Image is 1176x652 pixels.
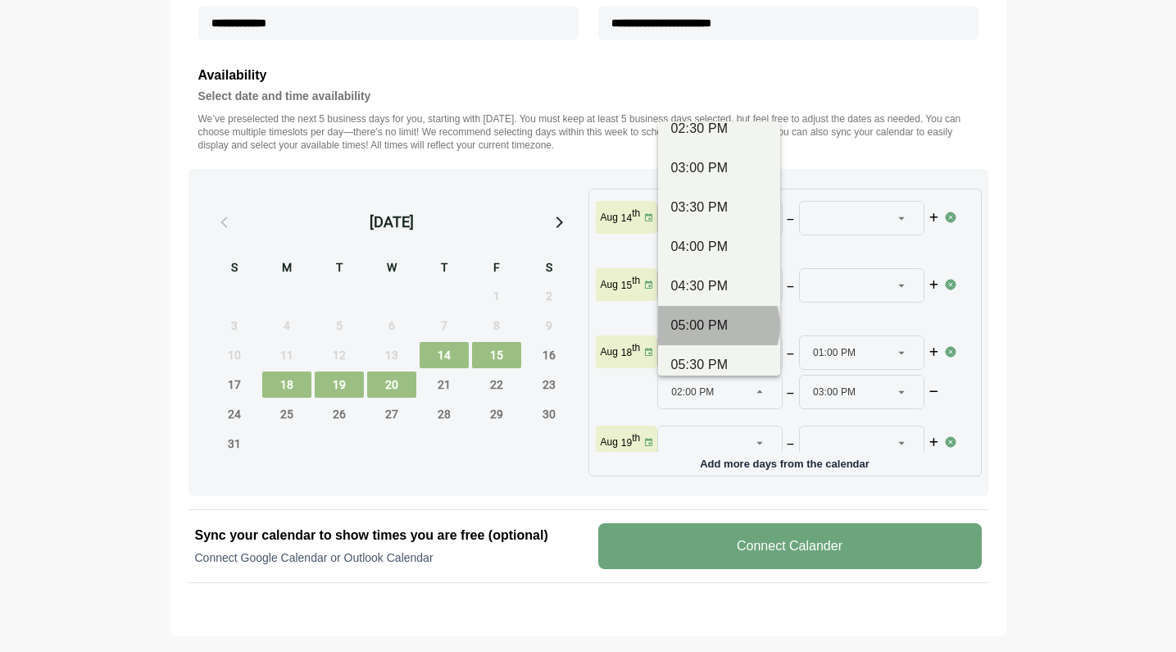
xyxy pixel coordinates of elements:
[210,372,259,398] span: Sunday, August 17, 2025
[472,372,521,398] span: Friday, August 22, 2025
[420,312,469,339] span: Thursday, August 7, 2025
[657,240,944,253] p: Please select the time slots.
[671,276,767,296] div: 04:30 PM
[420,342,469,368] span: Thursday, August 14, 2025
[621,347,632,358] strong: 18
[601,278,618,291] p: Aug
[472,312,521,339] span: Friday, August 8, 2025
[621,437,632,449] strong: 19
[210,258,259,280] div: S
[632,342,640,353] sup: th
[524,312,574,339] span: Saturday, August 9, 2025
[367,258,416,280] div: W
[621,212,632,224] strong: 14
[315,401,364,427] span: Tuesday, August 26, 2025
[367,372,416,398] span: Wednesday, August 20, 2025
[198,86,978,106] h4: Select date and time availability
[632,432,640,444] sup: th
[632,207,640,219] sup: th
[813,376,856,408] span: 03:00 PM
[621,280,632,291] strong: 15
[198,112,978,152] p: We’ve preselected the next 5 business days for you, starting with [DATE]. You must keep at least ...
[671,119,767,139] div: 02:30 PM
[671,376,714,408] span: 02:00 PM
[524,258,574,280] div: S
[472,401,521,427] span: Friday, August 29, 2025
[524,401,574,427] span: Saturday, August 30, 2025
[601,211,618,224] p: Aug
[524,372,574,398] span: Saturday, August 23, 2025
[315,342,364,368] span: Tuesday, August 12, 2025
[370,211,414,234] div: [DATE]
[524,342,574,368] span: Saturday, August 16, 2025
[813,336,856,369] span: 01:00 PM
[601,345,618,358] p: Aug
[195,526,579,545] h2: Sync your calendar to show times you are free (optional)
[262,258,311,280] div: M
[671,198,767,217] div: 03:30 PM
[601,435,618,449] p: Aug
[420,401,469,427] span: Thursday, August 28, 2025
[657,308,944,321] p: Please select the time slots.
[472,283,521,309] span: Friday, August 1, 2025
[262,372,311,398] span: Monday, August 18, 2025
[472,258,521,280] div: F
[315,372,364,398] span: Tuesday, August 19, 2025
[210,342,259,368] span: Sunday, August 10, 2025
[262,342,311,368] span: Monday, August 11, 2025
[671,237,767,257] div: 04:00 PM
[210,312,259,339] span: Sunday, August 3, 2025
[315,258,364,280] div: T
[262,401,311,427] span: Monday, August 25, 2025
[367,312,416,339] span: Wednesday, August 6, 2025
[210,401,259,427] span: Sunday, August 24, 2025
[632,275,640,286] sup: th
[198,65,978,86] h3: Availability
[472,342,521,368] span: Friday, August 15, 2025
[367,401,416,427] span: Wednesday, August 27, 2025
[367,342,416,368] span: Wednesday, August 13, 2025
[262,312,311,339] span: Monday, August 4, 2025
[420,258,469,280] div: T
[671,158,767,178] div: 03:00 PM
[315,312,364,339] span: Tuesday, August 5, 2025
[671,355,767,375] div: 05:30 PM
[210,431,259,457] span: Sunday, August 31, 2025
[195,549,579,566] p: Connect Google Calendar or Outlook Calendar
[420,372,469,398] span: Thursday, August 21, 2025
[524,283,574,309] span: Saturday, August 2, 2025
[596,452,974,469] p: Add more days from the calendar
[671,316,767,335] div: 05:00 PM
[598,523,982,569] v-button: Connect Calander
